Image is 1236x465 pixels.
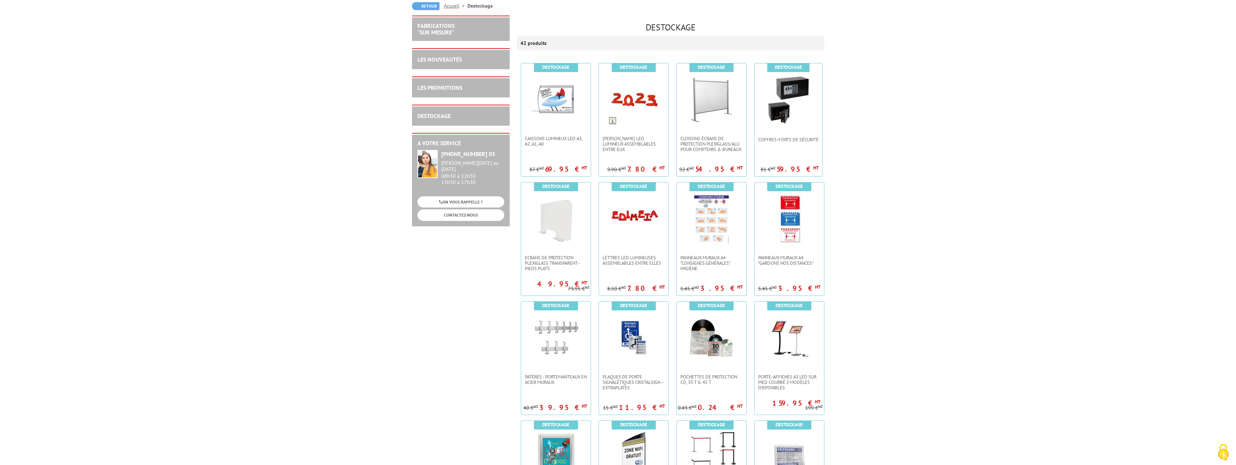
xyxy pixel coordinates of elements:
p: 69.95 € [545,167,587,171]
a: Patères - Portemanteaux en acier muraux [521,374,591,385]
p: 40 € [523,405,538,411]
p: 42 produits [521,36,548,50]
b: Destockage [620,64,647,70]
span: [PERSON_NAME] LED lumineux assemblables entre eux [603,136,665,152]
span: Patères - Portemanteaux en acier muraux [525,374,587,385]
span: Caissons lumineux LED A3, A2, A1, A0 [525,136,587,147]
sup: HT [582,280,587,286]
img: Plaques de porte signalétiques CristalSign – extraplates [608,313,659,363]
img: Cloisons Écrans de protection Plexiglass/Alu pour comptoirs & Bureaux [686,74,737,125]
h2: A votre service [417,140,504,147]
img: Pochettes de protection CD, 33 T & 45 T [686,313,737,363]
p: 49.95 € [537,282,587,286]
span: Lettres LED lumineuses assemblables entre elles [603,255,665,266]
b: Destockage [698,183,725,189]
img: widget-service.jpg [417,150,438,178]
p: 9.90 € [607,167,626,172]
sup: HT [737,403,743,409]
a: LES PROMOTIONS [417,84,462,91]
sup: HT [582,165,587,171]
b: Destockage [620,422,647,428]
p: 0.43 € [678,405,697,411]
a: Plaques de porte signalétiques CristalSign – extraplates [599,374,668,390]
sup: HT [737,165,743,171]
p: 15 € [603,405,618,411]
sup: HT [582,403,587,409]
img: Patères - Portemanteaux en acier muraux [531,313,581,363]
p: 0.24 € [698,405,743,410]
p: 54.95 € [695,167,743,171]
b: Destockage [620,302,647,309]
p: 59.95 € [777,167,819,171]
span: Panneaux muraux A4 "Gardons nos Distances" [758,255,820,266]
span: ECRANS DE PROTECTION PLEXIGLASS TRANSPARENT - Pieds plats [525,255,587,271]
sup: HT [695,285,699,290]
sup: HT [771,166,776,171]
p: 7.80 € [627,286,665,290]
b: Destockage [776,302,803,309]
b: Destockage [698,302,725,309]
p: 159.95 € [772,401,820,405]
p: 11.95 € [619,405,665,410]
sup: HT [659,403,665,409]
a: Cloisons Écrans de protection Plexiglass/Alu pour comptoirs & Bureaux [677,136,746,152]
sup: HT [772,285,777,290]
a: Panneaux muraux A4 "Consignes Générales" Hygiène [677,255,746,271]
sup: HT [539,166,544,171]
img: Panneaux muraux A4 [686,193,737,244]
b: Destockage [776,183,803,189]
strong: [PHONE_NUMBER] 03 [441,150,495,158]
p: 5.45 € [680,286,699,292]
img: Caissons lumineux LED A3, A2, A1, A0 [531,74,581,125]
img: Porte-affiches A3 LED sur pied courbé 2 modèles disponibles [764,313,815,363]
p: 92 € [679,167,694,172]
sup: HT [692,404,697,409]
li: Destockage [467,2,493,9]
a: Retour [412,2,439,10]
p: 3.95 € [700,286,743,290]
button: Cookies (fenêtre modale) [1211,440,1236,465]
p: 5.45 € [758,286,777,292]
div: 08h30 à 12h30 13h30 à 17h30 [441,160,504,185]
a: Pochettes de protection CD, 33 T & 45 T [677,374,746,385]
img: Coffres-forts de sécurité [763,74,814,125]
img: ECRANS DE PROTECTION PLEXIGLASS TRANSPARENT - Pieds plats [531,193,581,244]
a: LES NOUVEAUTÉS [417,56,462,63]
sup: HT [613,404,618,409]
p: 7.80 € [627,167,665,171]
sup: HT [534,404,538,409]
b: Destockage [542,422,569,428]
img: Lettres LED lumineuses assemblables entre elles [608,193,659,244]
sup: HT [689,166,694,171]
img: Cookies (fenêtre modale) [1214,443,1232,461]
span: Porte-affiches A3 LED sur pied courbé 2 modèles disponibles [758,374,820,390]
a: CONTACTEZ-NOUS [417,209,504,221]
span: Pochettes de protection CD, 33 T & 45 T [680,374,743,385]
b: Destockage [542,183,569,189]
p: 81 € [761,167,776,172]
sup: HT [815,399,820,405]
b: Destockage [775,64,802,70]
span: Coffres-forts de sécurité [758,137,819,142]
p: 199 € [805,405,823,411]
b: Destockage [620,183,647,189]
span: Plaques de porte signalétiques CristalSign – extraplates [603,374,665,390]
a: [PERSON_NAME] LED lumineux assemblables entre eux [599,136,668,152]
a: ON VOUS RAPPELLE ? [417,196,504,208]
p: 79.95 € [568,286,590,292]
sup: HT [815,284,820,290]
sup: HT [813,165,819,171]
a: FABRICATIONS"Sur Mesure" [417,22,455,36]
p: 8.50 € [607,286,626,292]
div: [PERSON_NAME][DATE] au [DATE] [441,160,504,172]
span: Cloisons Écrans de protection Plexiglass/Alu pour comptoirs & Bureaux [680,136,743,152]
sup: HT [818,404,823,409]
a: Coffres-forts de sécurité [755,137,822,142]
b: Destockage [542,64,569,70]
b: Destockage [698,64,725,70]
a: Panneaux muraux A4 "Gardons nos Distances" [755,255,824,266]
p: 3.95 € [778,286,820,290]
sup: HT [585,285,590,290]
a: Caissons lumineux LED A3, A2, A1, A0 [521,136,591,147]
b: Destockage [542,302,569,309]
